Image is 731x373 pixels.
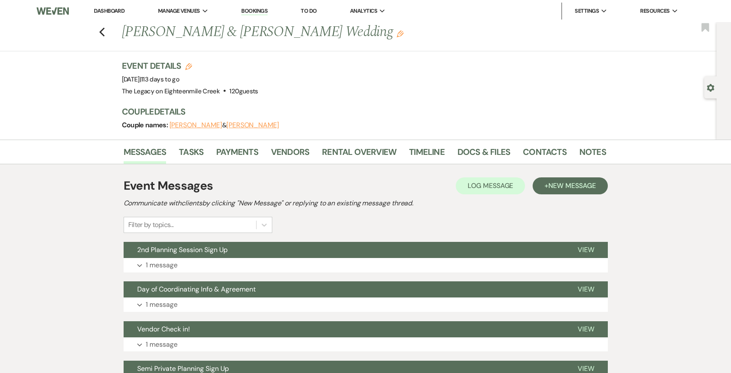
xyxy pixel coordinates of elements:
a: Bookings [241,7,268,15]
h1: [PERSON_NAME] & [PERSON_NAME] Wedding [122,22,502,42]
a: Tasks [179,145,203,164]
h3: Event Details [122,60,258,72]
a: Payments [216,145,258,164]
span: View [578,325,594,334]
span: 113 days to go [141,75,179,84]
span: Day of Coordinating Info & Agreement [137,285,256,294]
a: Docs & Files [457,145,510,164]
span: Couple names: [122,121,169,129]
a: Messages [124,145,167,164]
span: View [578,245,594,254]
span: Vendor Check in! [137,325,190,334]
button: [PERSON_NAME] [169,122,222,129]
button: 1 message [124,337,608,352]
div: Filter by topics... [128,220,174,230]
span: & [169,121,279,129]
span: View [578,364,594,373]
span: 120 guests [229,87,258,95]
span: New Message [548,181,596,190]
button: Open lead details [707,83,714,91]
span: Log Message [468,181,513,190]
button: 1 message [124,297,608,312]
span: Manage Venues [158,7,200,15]
span: Settings [575,7,599,15]
p: 1 message [146,339,178,350]
button: 1 message [124,258,608,272]
a: Timeline [409,145,445,164]
span: [DATE] [122,75,180,84]
img: Weven Logo [37,2,69,20]
span: Semi Private Planning Sign Up [137,364,229,373]
a: Rental Overview [322,145,396,164]
button: [PERSON_NAME] [226,122,279,129]
span: Resources [640,7,669,15]
button: View [564,281,608,297]
button: 2nd Planning Session Sign Up [124,242,564,258]
span: Analytics [350,7,377,15]
button: Vendor Check in! [124,321,564,337]
p: 1 message [146,299,178,310]
button: View [564,242,608,258]
a: Notes [579,145,606,164]
span: The Legacy on Eighteenmile Creek [122,87,220,95]
p: 1 message [146,260,178,271]
a: Vendors [271,145,309,164]
button: View [564,321,608,337]
span: | [140,75,179,84]
span: 2nd Planning Session Sign Up [137,245,228,254]
button: Log Message [456,177,525,194]
button: Day of Coordinating Info & Agreement [124,281,564,297]
h1: Event Messages [124,177,213,195]
button: Edit [397,30,404,37]
button: +New Message [533,177,607,194]
a: To Do [301,7,316,14]
h3: Couple Details [122,106,598,118]
a: Contacts [523,145,567,164]
span: View [578,285,594,294]
a: Dashboard [94,7,124,14]
h2: Communicate with clients by clicking "New Message" or replying to an existing message thread. [124,198,608,208]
